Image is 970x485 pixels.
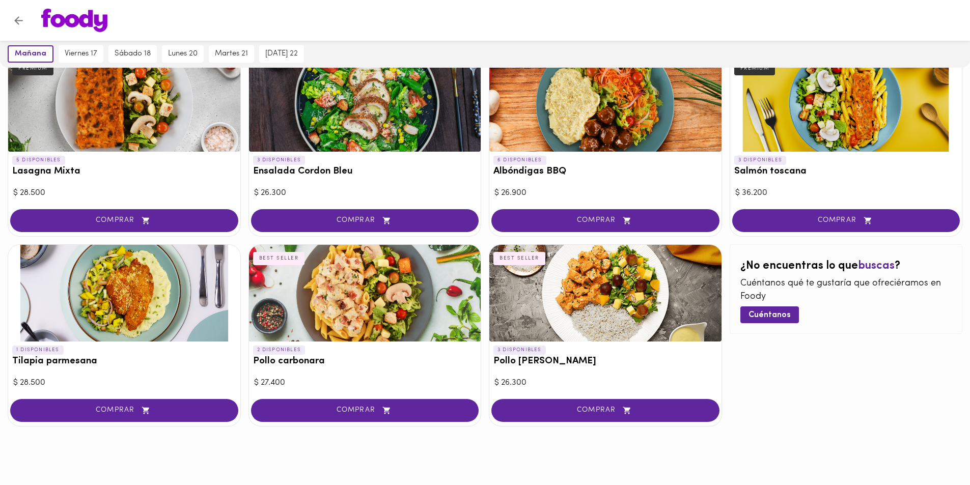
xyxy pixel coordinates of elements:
span: [DATE] 22 [265,49,298,59]
button: [DATE] 22 [259,45,304,63]
p: 2 DISPONIBLES [253,346,306,355]
button: COMPRAR [10,399,238,422]
span: COMPRAR [504,406,707,415]
img: logo.png [41,9,107,32]
p: 3 DISPONIBLES [253,156,306,165]
button: martes 21 [209,45,254,63]
span: COMPRAR [504,216,707,225]
button: mañana [8,45,53,63]
div: $ 26.900 [494,187,716,199]
div: $ 28.500 [13,377,235,389]
div: PREMIUM [12,62,53,75]
div: $ 26.300 [254,187,476,199]
p: 3 DISPONIBLES [734,156,787,165]
div: Salmón toscana [730,55,962,152]
span: COMPRAR [23,406,226,415]
p: Cuéntanos qué te gustaría que ofreciéramos en Foody [740,277,952,303]
div: $ 28.500 [13,187,235,199]
div: Tilapia parmesana [8,245,240,341]
h3: Lasagna Mixta [12,166,236,177]
iframe: Messagebird Livechat Widget [911,426,960,475]
h3: Pollo carbonara [253,356,477,367]
div: $ 26.300 [494,377,716,389]
div: BEST SELLER [253,252,305,265]
span: Cuéntanos [749,310,791,320]
div: $ 27.400 [254,377,476,389]
span: martes 21 [215,49,248,59]
span: sábado 18 [115,49,151,59]
div: BEST SELLER [493,252,545,265]
button: Volver [6,8,31,33]
p: 5 DISPONIBLES [12,156,65,165]
div: $ 36.200 [735,187,957,199]
p: 3 DISPONIBLES [493,346,546,355]
button: COMPRAR [491,399,719,422]
button: COMPRAR [732,209,960,232]
h3: Tilapia parmesana [12,356,236,367]
span: mañana [15,49,46,59]
p: 1 DISPONIBLES [12,346,64,355]
h3: Salmón toscana [734,166,958,177]
span: lunes 20 [168,49,198,59]
button: COMPRAR [251,399,479,422]
div: Ensalada Cordon Bleu [249,55,481,152]
span: COMPRAR [745,216,948,225]
h2: ¿No encuentras lo que ? [740,260,952,272]
button: viernes 17 [59,45,103,63]
h3: Ensalada Cordon Bleu [253,166,477,177]
button: sábado 18 [108,45,157,63]
span: COMPRAR [264,406,466,415]
p: 6 DISPONIBLES [493,156,546,165]
div: PREMIUM [734,62,775,75]
button: COMPRAR [251,209,479,232]
div: Pollo Tikka Massala [489,245,722,341]
span: viernes 17 [65,49,97,59]
button: Cuéntanos [740,306,799,323]
div: Lasagna Mixta [8,55,240,152]
span: COMPRAR [23,216,226,225]
h3: Pollo [PERSON_NAME] [493,356,717,367]
button: lunes 20 [162,45,204,63]
div: Albóndigas BBQ [489,55,722,152]
span: buscas [858,260,895,272]
button: COMPRAR [491,209,719,232]
h3: Albóndigas BBQ [493,166,717,177]
button: COMPRAR [10,209,238,232]
div: Pollo carbonara [249,245,481,341]
span: COMPRAR [264,216,466,225]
